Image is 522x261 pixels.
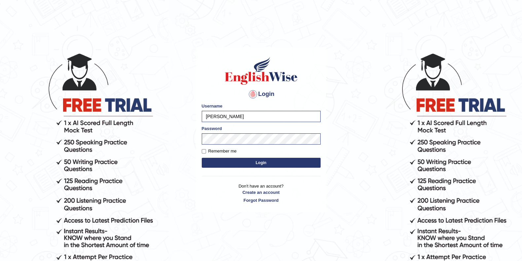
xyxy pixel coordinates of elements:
[202,197,321,203] a: Forgot Password
[202,125,222,132] label: Password
[202,149,206,153] input: Remember me
[224,56,299,86] img: Logo of English Wise sign in for intelligent practice with AI
[202,148,237,154] label: Remember me
[202,183,321,203] p: Don't have an account?
[202,103,223,109] label: Username
[202,89,321,100] h4: Login
[202,189,321,196] a: Create an account
[202,158,321,168] button: Login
